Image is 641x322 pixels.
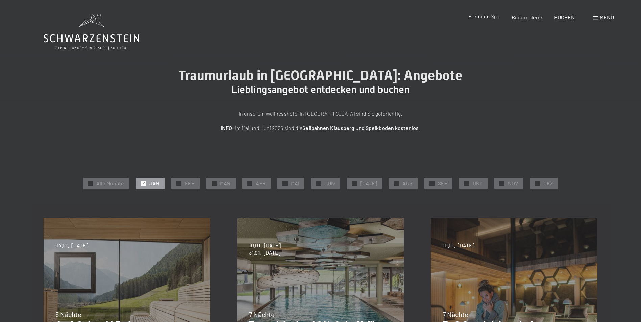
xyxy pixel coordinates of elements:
p: : Im Mai und Juni 2025 sind die . [152,124,490,132]
span: ✓ [501,181,503,186]
span: ✓ [466,181,468,186]
span: Alle Monate [96,180,124,187]
p: In unserem Wellnesshotel in [GEOGRAPHIC_DATA] sind Sie goldrichtig. [152,109,490,118]
span: 7 Nächte [249,310,275,318]
a: Premium Spa [468,13,499,19]
span: AUG [402,180,413,187]
span: 10.01.–[DATE] [249,242,281,249]
span: ✓ [249,181,251,186]
span: [DATE] [360,180,377,187]
span: DEZ [543,180,553,187]
span: Traumurlaub in [GEOGRAPHIC_DATA]: Angebote [179,68,462,83]
span: FEB [185,180,195,187]
span: 04.01.–[DATE] [55,242,88,249]
span: ✓ [142,181,145,186]
span: 7 Nächte [443,310,468,318]
span: JAN [149,180,159,187]
span: ✓ [178,181,180,186]
span: OKT [473,180,483,187]
span: ✓ [89,181,92,186]
strong: Seilbahnen Klausberg und Speikboden kostenlos [302,125,419,131]
span: ✓ [431,181,434,186]
span: 31.01.–[DATE] [249,249,281,257]
a: BUCHEN [554,14,575,20]
span: ✓ [318,181,320,186]
span: 5 Nächte [55,310,81,318]
strong: INFO [221,125,232,131]
span: SEP [438,180,447,187]
span: ✓ [395,181,398,186]
span: Menü [600,14,614,20]
span: JUN [325,180,335,187]
span: ✓ [213,181,216,186]
span: Lieblingsangebot entdecken und buchen [231,84,410,96]
span: MAR [220,180,230,187]
span: ✓ [536,181,539,186]
a: Bildergalerie [512,14,542,20]
span: NOV [508,180,518,187]
span: ✓ [353,181,356,186]
span: 10.01.–[DATE] [443,242,474,249]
